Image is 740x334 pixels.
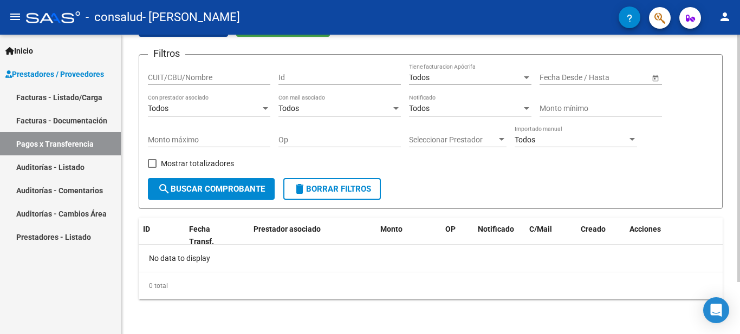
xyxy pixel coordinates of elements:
[5,45,33,57] span: Inicio
[629,225,661,233] span: Acciones
[158,184,265,194] span: Buscar Comprobante
[148,178,275,200] button: Buscar Comprobante
[380,225,403,233] span: Monto
[625,218,723,253] datatable-header-cell: Acciones
[718,10,731,23] mat-icon: person
[473,218,525,253] datatable-header-cell: Notificado
[278,104,299,113] span: Todos
[650,72,661,83] button: Open calendar
[409,73,430,82] span: Todos
[86,5,142,29] span: - consalud
[529,225,552,233] span: C/Mail
[703,297,729,323] div: Open Intercom Messenger
[525,218,576,253] datatable-header-cell: C/Mail
[158,182,171,195] mat-icon: search
[254,225,321,233] span: Prestador asociado
[139,245,723,272] div: No data to display
[9,10,22,23] mat-icon: menu
[148,46,185,61] h3: Filtros
[540,73,579,82] input: Fecha inicio
[139,218,185,253] datatable-header-cell: ID
[142,5,240,29] span: - [PERSON_NAME]
[409,104,430,113] span: Todos
[5,68,104,80] span: Prestadores / Proveedores
[588,73,641,82] input: Fecha fin
[445,225,456,233] span: OP
[576,218,625,253] datatable-header-cell: Creado
[441,218,473,253] datatable-header-cell: OP
[581,225,606,233] span: Creado
[249,218,376,253] datatable-header-cell: Prestador asociado
[293,182,306,195] mat-icon: delete
[409,135,497,145] span: Seleccionar Prestador
[185,218,233,253] datatable-header-cell: Fecha Transf.
[515,135,535,144] span: Todos
[293,184,371,194] span: Borrar Filtros
[148,104,168,113] span: Todos
[376,218,441,253] datatable-header-cell: Monto
[143,225,150,233] span: ID
[283,178,381,200] button: Borrar Filtros
[478,225,514,233] span: Notificado
[189,225,214,246] span: Fecha Transf.
[161,157,234,170] span: Mostrar totalizadores
[139,272,723,299] div: 0 total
